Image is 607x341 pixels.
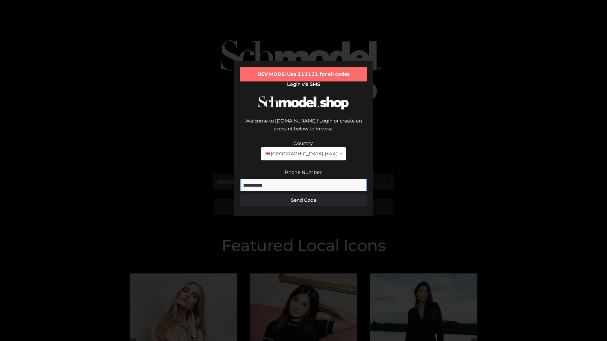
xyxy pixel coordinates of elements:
[294,140,314,146] label: Country:
[240,117,367,139] div: Welcome to [DOMAIN_NAME]! Login or create an account below to browse.
[266,151,270,156] img: 🇬🇧
[285,169,322,175] label: Phone Number:
[256,90,351,115] img: Schmodel Logo
[240,194,367,206] button: Send Code
[240,81,367,87] h2: Login via SMS
[240,67,367,81] div: DEV MODE: Use 111111 for all codes
[265,150,337,158] span: [GEOGRAPHIC_DATA] (+44)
